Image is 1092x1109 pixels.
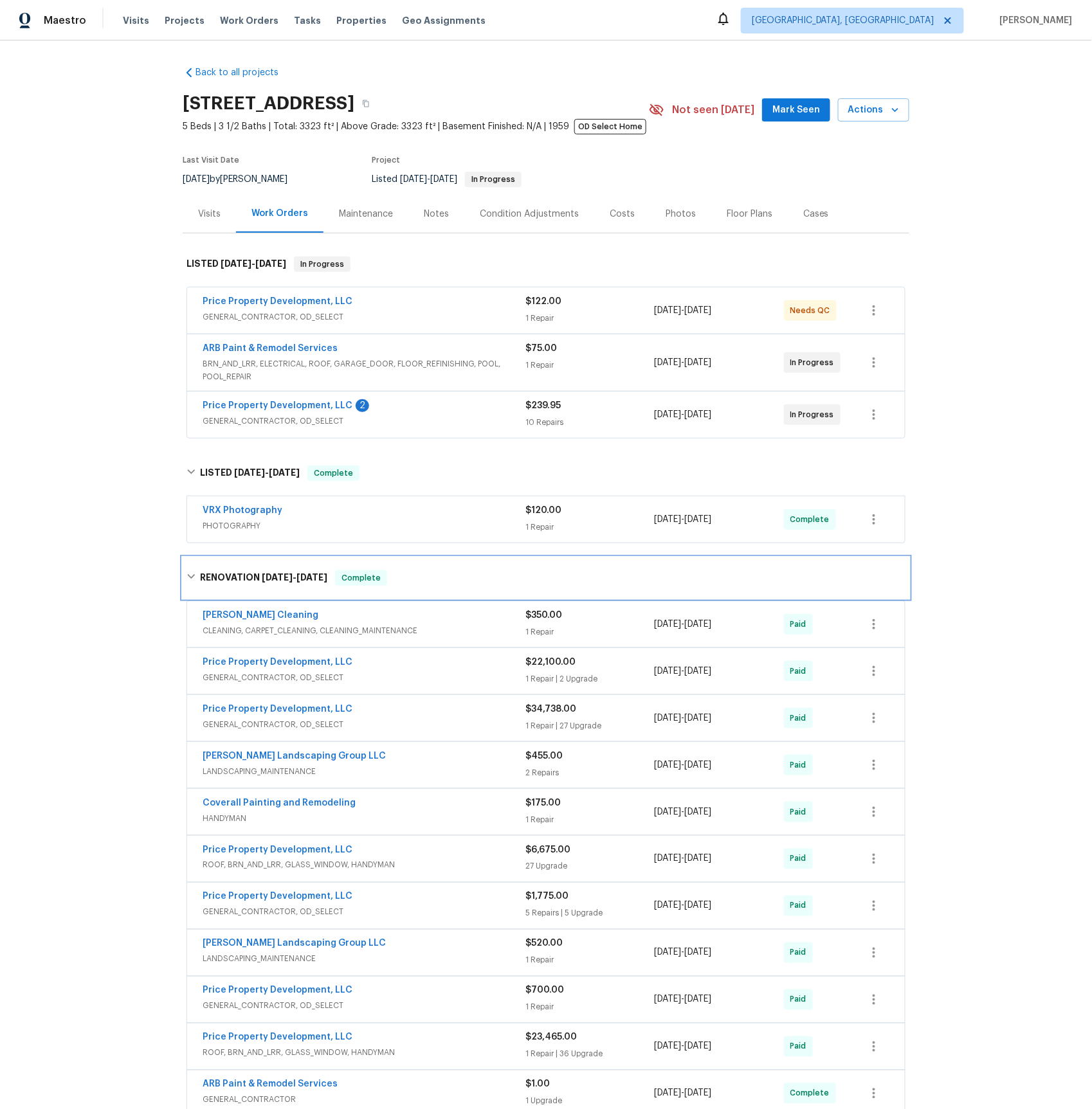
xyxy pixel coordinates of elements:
span: $75.00 [525,344,557,353]
span: PHOTOGRAPHY [203,519,525,532]
span: [DATE] [685,306,712,315]
div: 27 Upgrade [525,860,655,873]
a: Price Property Development, LLC [203,892,352,901]
div: 5 Repairs | 5 Upgrade [525,907,655,920]
span: [DATE] [655,948,682,957]
span: In Progress [790,408,839,421]
span: [DATE] [655,761,682,770]
span: Complete [336,572,386,584]
span: GENERAL_CONTRACTOR, OD_SELECT [203,311,525,323]
span: In Progress [790,356,839,369]
div: Costs [610,208,635,221]
a: Coverall Painting and Remodeling [203,798,356,807]
span: Last Visit Date [183,156,239,164]
span: - [655,899,712,912]
div: LISTED [DATE]-[DATE]In Progress [183,244,909,285]
span: $1.00 [525,1080,550,1089]
span: GENERAL_CONTRACTOR, OD_SELECT [203,1000,525,1013]
span: - [262,573,327,582]
span: LANDSCAPING_MAINTENANCE [203,953,525,966]
span: Paid [790,712,812,725]
span: - [221,259,286,268]
div: Cases [803,208,829,221]
span: - [655,408,712,421]
span: - [655,356,712,369]
span: [DATE] [685,948,712,957]
span: [DATE] [685,410,712,419]
span: - [655,759,712,771]
span: ROOF, BRN_AND_LRR, GLASS_WINDOW, HANDYMAN [203,1047,525,1059]
span: Needs QC [790,304,835,317]
div: Condition Adjustments [480,208,579,221]
span: [DATE] [655,358,682,367]
span: GENERAL_CONTRACTOR, OD_SELECT [203,718,525,731]
div: RENOVATION [DATE]-[DATE]Complete [183,557,909,599]
span: [DATE] [685,1042,712,1051]
span: Paid [790,993,812,1006]
span: $520.00 [525,939,563,948]
a: Back to all projects [183,66,306,79]
div: 1 Repair [525,626,655,638]
span: [DATE] [221,259,251,268]
span: Listed [372,175,522,184]
span: [DATE] [685,667,712,676]
span: [DATE] [655,807,682,816]
span: $350.00 [525,611,562,620]
span: [DATE] [655,410,682,419]
span: [DATE] [655,714,682,723]
span: [DATE] [655,1089,682,1098]
a: Price Property Development, LLC [203,845,352,854]
span: Properties [336,14,387,27]
div: 1 Repair [525,359,655,372]
span: [DATE] [234,468,265,477]
span: [DATE] [296,573,327,582]
button: Actions [838,98,909,122]
span: [DATE] [685,761,712,770]
div: 1 Repair [525,521,655,534]
span: CLEANING, CARPET_CLEANING, CLEANING_MAINTENANCE [203,624,525,637]
div: Photos [666,208,696,221]
span: - [655,513,712,526]
span: [DATE] [685,901,712,910]
span: [DATE] [269,468,300,477]
a: ARB Paint & Remodel Services [203,1080,338,1089]
span: Paid [790,618,812,631]
span: $34,738.00 [525,705,576,714]
div: 1 Repair [525,312,655,325]
span: - [655,618,712,631]
span: [DATE] [655,515,682,524]
span: GENERAL_CONTRACTOR, OD_SELECT [203,906,525,919]
span: - [400,175,457,184]
span: [DATE] [685,714,712,723]
div: 1 Repair [525,1001,655,1014]
span: Actions [848,102,899,118]
span: ROOF, BRN_AND_LRR, GLASS_WINDOW, HANDYMAN [203,859,525,872]
span: [DATE] [262,573,293,582]
span: [DATE] [655,854,682,863]
span: Projects [165,14,205,27]
h2: [STREET_ADDRESS] [183,97,354,110]
span: In Progress [295,258,349,271]
span: [DATE] [183,175,210,184]
div: 1 Repair | 36 Upgrade [525,1048,655,1061]
span: GENERAL_CONTRACTOR, OD_SELECT [203,415,525,428]
span: [PERSON_NAME] [995,14,1073,27]
span: - [655,806,712,818]
div: 1 Repair [525,954,655,967]
span: [GEOGRAPHIC_DATA], [GEOGRAPHIC_DATA] [752,14,934,27]
span: Not seen [DATE] [672,104,754,116]
span: [DATE] [655,620,682,629]
span: [DATE] [655,306,682,315]
div: 1 Repair [525,813,655,826]
span: $700.00 [525,986,564,995]
span: - [655,304,712,317]
span: [DATE] [685,854,712,863]
a: Price Property Development, LLC [203,1033,352,1042]
div: Notes [424,208,449,221]
a: Price Property Development, LLC [203,658,352,667]
span: [DATE] [255,259,286,268]
span: Mark Seen [772,102,820,118]
a: [PERSON_NAME] Landscaping Group LLC [203,752,386,761]
span: - [655,946,712,959]
span: [DATE] [685,515,712,524]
